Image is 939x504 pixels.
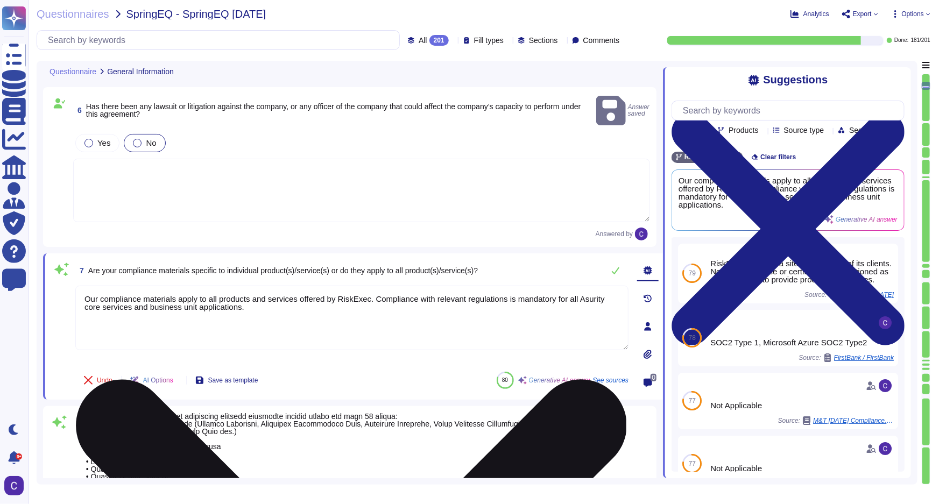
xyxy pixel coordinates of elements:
[73,413,82,420] span: 8
[688,397,695,404] span: 77
[879,379,892,392] img: user
[813,417,894,424] span: M&T [DATE] Compliance.pdf
[902,11,924,17] span: Options
[75,286,629,350] textarea: Our compliance materials apply to all products and services offered by RiskExec. Compliance with ...
[710,464,894,472] div: Not Applicable
[146,138,156,147] span: No
[790,10,829,18] button: Analytics
[16,453,22,460] div: 9+
[107,68,174,75] span: General Information
[583,37,620,44] span: Comments
[75,267,84,274] span: 7
[803,11,829,17] span: Analytics
[596,94,650,127] span: Answer saved
[502,377,508,383] span: 80
[710,401,894,409] div: Not Applicable
[474,37,504,44] span: Fill types
[2,474,31,498] button: user
[853,11,872,17] span: Export
[86,102,581,118] span: Has there been any lawsuit or litigation against the company, or any officer of the company that ...
[88,266,478,275] span: Are your compliance materials specific to individual product(s)/service(s) or do they apply to al...
[879,316,892,329] img: user
[50,68,96,75] span: Questionnaire
[894,38,909,43] span: Done:
[126,9,266,19] span: SpringEQ - SpringEQ [DATE]
[677,101,904,120] input: Search by keywords
[73,107,82,114] span: 6
[43,31,399,49] input: Search by keywords
[529,37,558,44] span: Sections
[37,9,109,19] span: Questionnaires
[911,38,930,43] span: 181 / 201
[688,335,695,341] span: 78
[4,476,24,495] img: user
[97,138,110,147] span: Yes
[688,460,695,467] span: 77
[688,270,695,276] span: 79
[879,442,892,455] img: user
[778,416,894,425] span: Source:
[429,35,449,46] div: 201
[596,231,633,237] span: Answered by
[651,374,656,381] span: 0
[419,37,427,44] span: All
[635,228,648,240] img: user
